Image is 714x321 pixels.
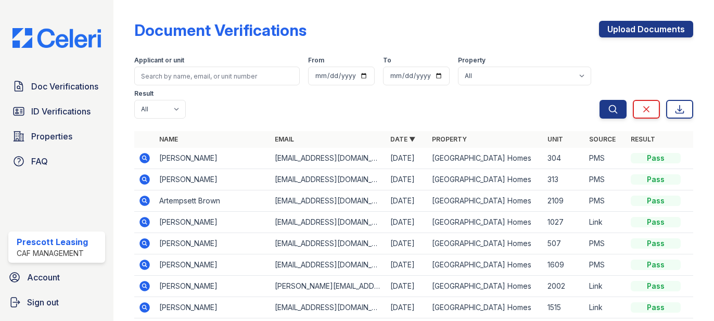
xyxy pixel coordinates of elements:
[386,169,428,190] td: [DATE]
[386,233,428,254] td: [DATE]
[27,271,60,284] span: Account
[458,56,486,65] label: Property
[271,169,386,190] td: [EMAIL_ADDRESS][DOMAIN_NAME]
[271,276,386,297] td: [PERSON_NAME][EMAIL_ADDRESS][DOMAIN_NAME]
[155,233,271,254] td: [PERSON_NAME]
[8,101,105,122] a: ID Verifications
[8,151,105,172] a: FAQ
[585,148,627,169] td: PMS
[271,212,386,233] td: [EMAIL_ADDRESS][DOMAIN_NAME]
[271,148,386,169] td: [EMAIL_ADDRESS][DOMAIN_NAME]
[631,196,681,206] div: Pass
[428,148,543,169] td: [GEOGRAPHIC_DATA] Homes
[428,297,543,318] td: [GEOGRAPHIC_DATA] Homes
[275,135,294,143] a: Email
[271,254,386,276] td: [EMAIL_ADDRESS][DOMAIN_NAME]
[428,169,543,190] td: [GEOGRAPHIC_DATA] Homes
[599,21,693,37] a: Upload Documents
[547,135,563,143] a: Unit
[543,148,585,169] td: 304
[271,190,386,212] td: [EMAIL_ADDRESS][DOMAIN_NAME]
[543,190,585,212] td: 2109
[631,302,681,313] div: Pass
[386,297,428,318] td: [DATE]
[543,169,585,190] td: 313
[432,135,467,143] a: Property
[4,267,109,288] a: Account
[155,297,271,318] td: [PERSON_NAME]
[31,105,91,118] span: ID Verifications
[585,190,627,212] td: PMS
[159,135,178,143] a: Name
[155,169,271,190] td: [PERSON_NAME]
[308,56,324,65] label: From
[585,276,627,297] td: Link
[383,56,391,65] label: To
[589,135,616,143] a: Source
[386,254,428,276] td: [DATE]
[631,281,681,291] div: Pass
[631,135,655,143] a: Result
[585,169,627,190] td: PMS
[428,233,543,254] td: [GEOGRAPHIC_DATA] Homes
[543,233,585,254] td: 507
[134,67,300,85] input: Search by name, email, or unit number
[631,217,681,227] div: Pass
[386,148,428,169] td: [DATE]
[386,212,428,233] td: [DATE]
[585,297,627,318] td: Link
[390,135,415,143] a: Date ▼
[271,297,386,318] td: [EMAIL_ADDRESS][DOMAIN_NAME]
[631,153,681,163] div: Pass
[585,212,627,233] td: Link
[134,21,307,40] div: Document Verifications
[631,260,681,270] div: Pass
[543,276,585,297] td: 2002
[386,276,428,297] td: [DATE]
[585,254,627,276] td: PMS
[155,148,271,169] td: [PERSON_NAME]
[428,212,543,233] td: [GEOGRAPHIC_DATA] Homes
[4,28,109,48] img: CE_Logo_Blue-a8612792a0a2168367f1c8372b55b34899dd931a85d93a1a3d3e32e68fde9ad4.png
[428,254,543,276] td: [GEOGRAPHIC_DATA] Homes
[543,297,585,318] td: 1515
[8,76,105,97] a: Doc Verifications
[17,248,88,259] div: CAF Management
[585,233,627,254] td: PMS
[631,238,681,249] div: Pass
[27,296,59,309] span: Sign out
[31,155,48,168] span: FAQ
[31,130,72,143] span: Properties
[428,190,543,212] td: [GEOGRAPHIC_DATA] Homes
[543,254,585,276] td: 1609
[31,80,98,93] span: Doc Verifications
[4,292,109,313] a: Sign out
[8,126,105,147] a: Properties
[134,89,154,98] label: Result
[17,236,88,248] div: Prescott Leasing
[134,56,184,65] label: Applicant or unit
[386,190,428,212] td: [DATE]
[428,276,543,297] td: [GEOGRAPHIC_DATA] Homes
[155,276,271,297] td: [PERSON_NAME]
[155,254,271,276] td: [PERSON_NAME]
[631,174,681,185] div: Pass
[155,212,271,233] td: [PERSON_NAME]
[155,190,271,212] td: Artempsett Brown
[271,233,386,254] td: [EMAIL_ADDRESS][DOMAIN_NAME]
[543,212,585,233] td: 1027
